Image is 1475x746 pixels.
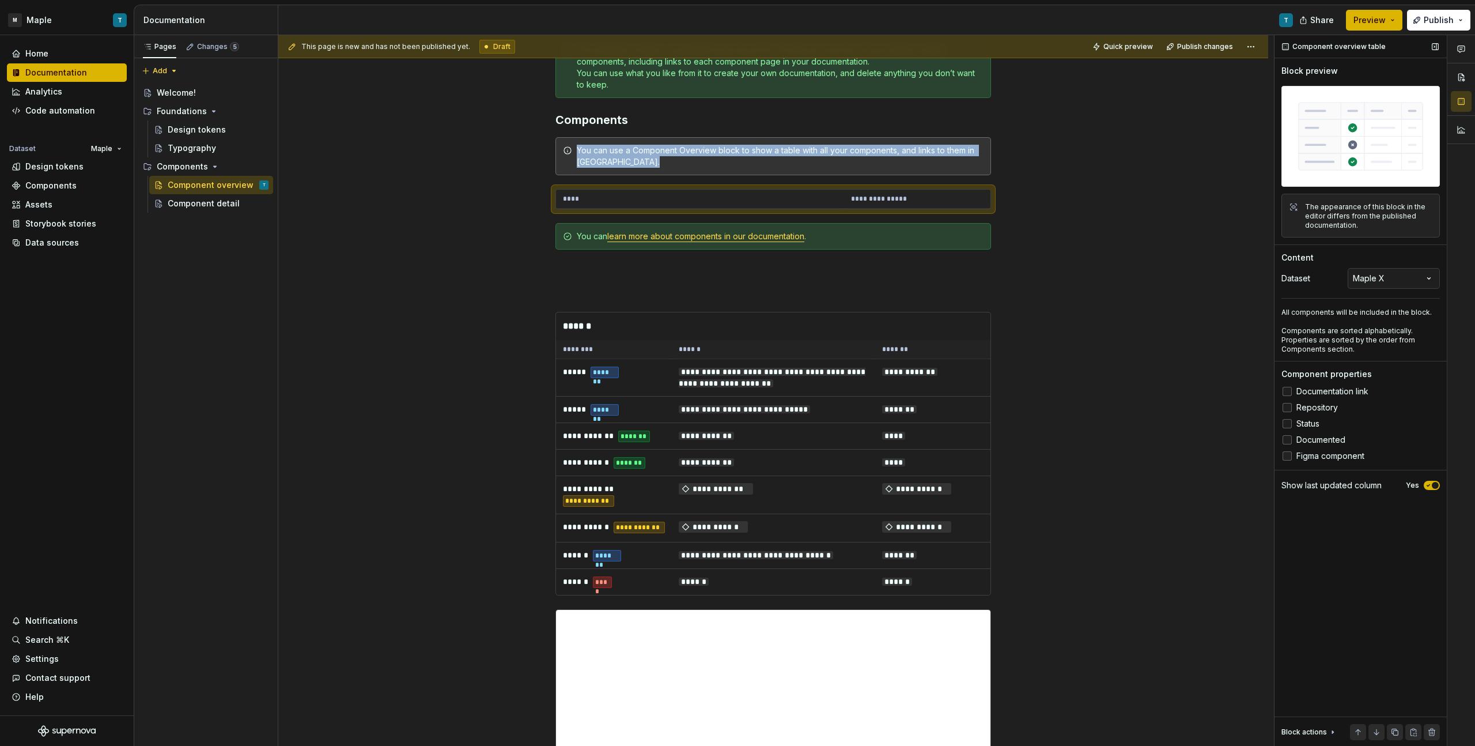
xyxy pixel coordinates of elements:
div: Documentation [143,14,273,26]
div: Maple [27,14,52,26]
button: Publish changes [1163,39,1238,55]
a: Components [7,176,127,195]
span: Repository [1296,403,1338,412]
span: Share [1310,14,1334,26]
div: Contact support [25,672,90,684]
a: Component overviewT [149,176,273,194]
button: Quick preview [1089,39,1158,55]
div: Dataset [9,144,36,153]
div: Assets [25,199,52,210]
a: Analytics [7,82,127,101]
div: Data sources [25,237,79,248]
div: Storybook stories [25,218,96,229]
div: Components [25,180,77,191]
div: M [8,13,22,27]
button: Help [7,688,127,706]
span: 5 [230,42,239,51]
p: All components will be included in the block. [1281,308,1440,317]
div: Typography [168,142,216,154]
div: Components [157,161,208,172]
h3: Components [555,112,991,128]
a: Data sources [7,233,127,252]
a: Settings [7,650,127,668]
span: This page is new and has not been published yet. [301,42,470,51]
span: Quick preview [1103,42,1153,51]
div: Design tokens [25,161,84,172]
div: Design tokens [168,124,226,135]
div: Pages [143,42,176,51]
div: Settings [25,653,59,665]
div: Block actions [1281,724,1337,740]
span: Documented [1296,435,1345,444]
a: Home [7,44,127,63]
div: Foundations [157,106,207,117]
button: MMapleT [2,7,131,32]
span: Preview [1353,14,1386,26]
div: Components [138,157,273,176]
button: Maple [86,141,127,157]
div: Analytics [25,86,62,97]
a: learn more about components in our documentation [607,231,804,241]
div: Help [25,691,44,703]
a: Code automation [7,101,127,120]
a: Assets [7,195,127,214]
div: You can . [577,231,984,242]
span: Figma component [1296,451,1364,461]
a: Component detail [149,194,273,213]
div: Content [1281,252,1314,263]
div: T [263,179,266,191]
div: Dataset [1281,273,1339,284]
div: Block actions [1281,728,1327,737]
div: This template contains a suggested page layout for showing an overview of your design system comp... [577,44,984,91]
button: Add [138,63,181,79]
div: Foundations [138,102,273,120]
div: Component detail [168,198,240,209]
a: Design tokens [149,120,273,139]
button: Search ⌘K [7,631,127,649]
div: Search ⌘K [25,634,69,646]
a: Documentation [7,63,127,82]
a: Typography [149,139,273,157]
button: Notifications [7,612,127,630]
span: Documentation link [1296,387,1368,396]
div: T [118,16,122,25]
div: Home [25,48,48,59]
span: Publish [1424,14,1454,26]
div: Block preview [1281,65,1338,77]
a: Design tokens [7,157,127,176]
div: You can use a Component Overview block to show a table with all your components, and links to the... [577,145,984,168]
button: Preview [1346,10,1402,31]
span: Maple [91,144,112,153]
div: Documentation [25,67,87,78]
a: Welcome! [138,84,273,102]
p: Components are sorted alphabetically. Properties are sorted by the order from Components section. [1281,326,1440,354]
div: Component overview [168,179,254,191]
span: Publish changes [1177,42,1233,51]
button: Share [1294,10,1341,31]
div: Welcome! [157,87,196,99]
div: Code automation [25,105,95,116]
div: Page tree [138,84,273,213]
label: Yes [1406,481,1419,490]
button: Publish [1407,10,1470,31]
div: T [1284,16,1288,25]
div: Component properties [1281,368,1372,380]
div: Show last updated column [1281,480,1382,491]
span: Draft [493,42,510,51]
a: Storybook stories [7,214,127,233]
div: Changes [197,42,239,51]
svg: Supernova Logo [38,725,96,737]
span: Status [1296,419,1319,428]
span: Add [153,66,167,76]
div: The appearance of this block in the editor differs from the published documentation. [1305,202,1432,230]
button: Contact support [7,669,127,687]
div: Notifications [25,615,78,627]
